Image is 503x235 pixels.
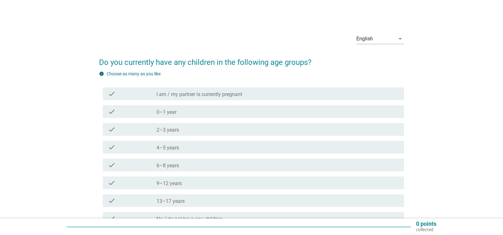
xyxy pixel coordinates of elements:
[108,179,116,187] i: check
[396,35,404,43] i: arrow_drop_down
[108,90,116,98] i: check
[107,71,161,76] label: Choose as many as you like
[99,50,404,68] h2: Do you currently have any children in the following age groups?
[156,127,179,133] label: 2–3 years
[108,126,116,133] i: check
[108,161,116,169] i: check
[156,216,222,222] label: No, I do not have any children
[156,109,176,115] label: 0–1 year
[416,227,436,232] p: collected
[108,215,116,222] i: check
[156,180,182,187] label: 9–12 years
[156,198,185,204] label: 13–17 years
[108,197,116,204] i: check
[156,91,242,98] label: I am / my partner is currently pregnant
[416,221,436,227] p: 0 points
[356,36,373,42] div: English
[156,145,179,151] label: 4–5 years
[108,108,116,115] i: check
[99,71,104,76] i: info
[108,143,116,151] i: check
[156,162,179,169] label: 6–8 years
